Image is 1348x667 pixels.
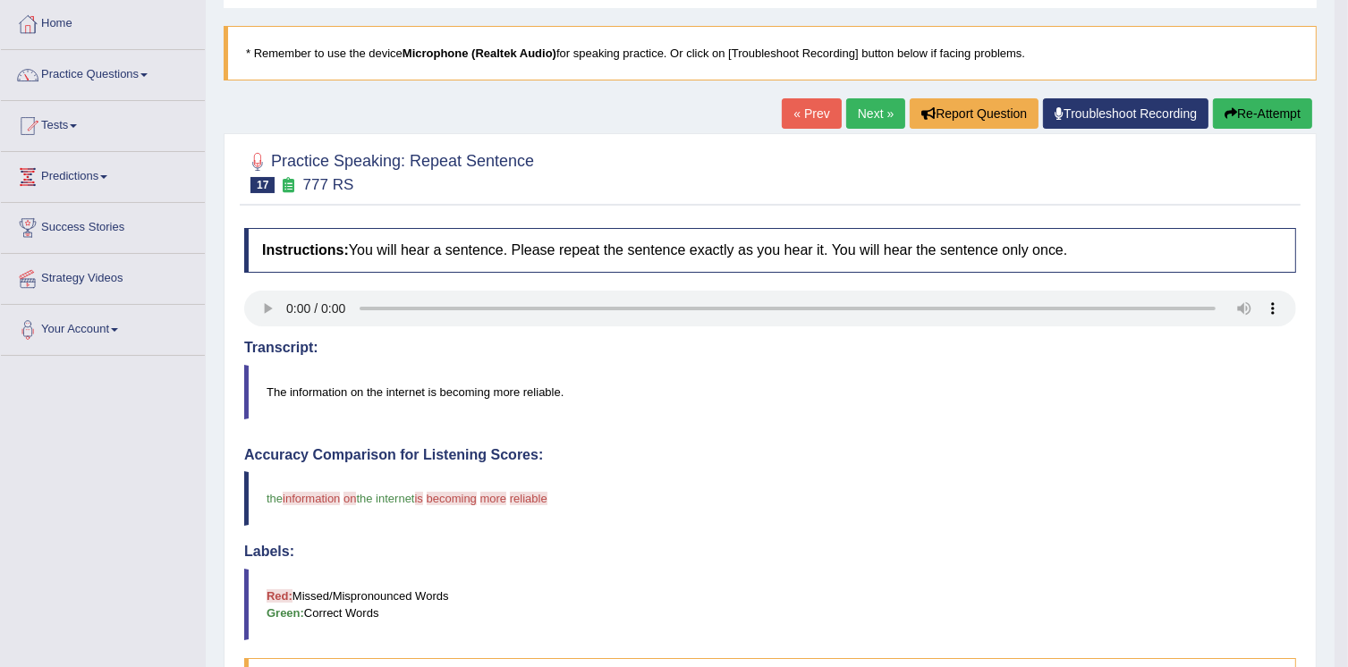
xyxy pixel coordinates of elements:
[403,46,556,60] b: Microphone (Realtek Audio)
[1,305,205,350] a: Your Account
[267,589,292,603] b: Red:
[846,98,905,129] a: Next »
[267,606,304,620] b: Green:
[427,492,477,505] span: becoming
[303,176,354,193] small: 777 RS
[910,98,1039,129] button: Report Question
[782,98,841,129] a: « Prev
[343,492,356,505] span: on
[356,492,414,505] span: the internet
[510,492,547,505] span: reliable
[1213,98,1312,129] button: Re-Attempt
[224,26,1317,80] blockquote: * Remember to use the device for speaking practice. Or click on [Troubleshoot Recording] button b...
[267,492,283,505] span: the
[244,228,1296,273] h4: You will hear a sentence. Please repeat the sentence exactly as you hear it. You will hear the se...
[1,203,205,248] a: Success Stories
[415,492,423,505] span: is
[1,101,205,146] a: Tests
[262,242,349,258] b: Instructions:
[480,492,507,505] span: more
[244,340,1296,356] h4: Transcript:
[244,148,534,193] h2: Practice Speaking: Repeat Sentence
[1,254,205,299] a: Strategy Videos
[279,177,298,194] small: Exam occurring question
[244,365,1296,419] blockquote: The information on the internet is becoming more reliable.
[244,447,1296,463] h4: Accuracy Comparison for Listening Scores:
[250,177,275,193] span: 17
[283,492,340,505] span: information
[1,152,205,197] a: Predictions
[244,544,1296,560] h4: Labels:
[1,50,205,95] a: Practice Questions
[244,569,1296,640] blockquote: Missed/Mispronounced Words Correct Words
[1043,98,1208,129] a: Troubleshoot Recording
